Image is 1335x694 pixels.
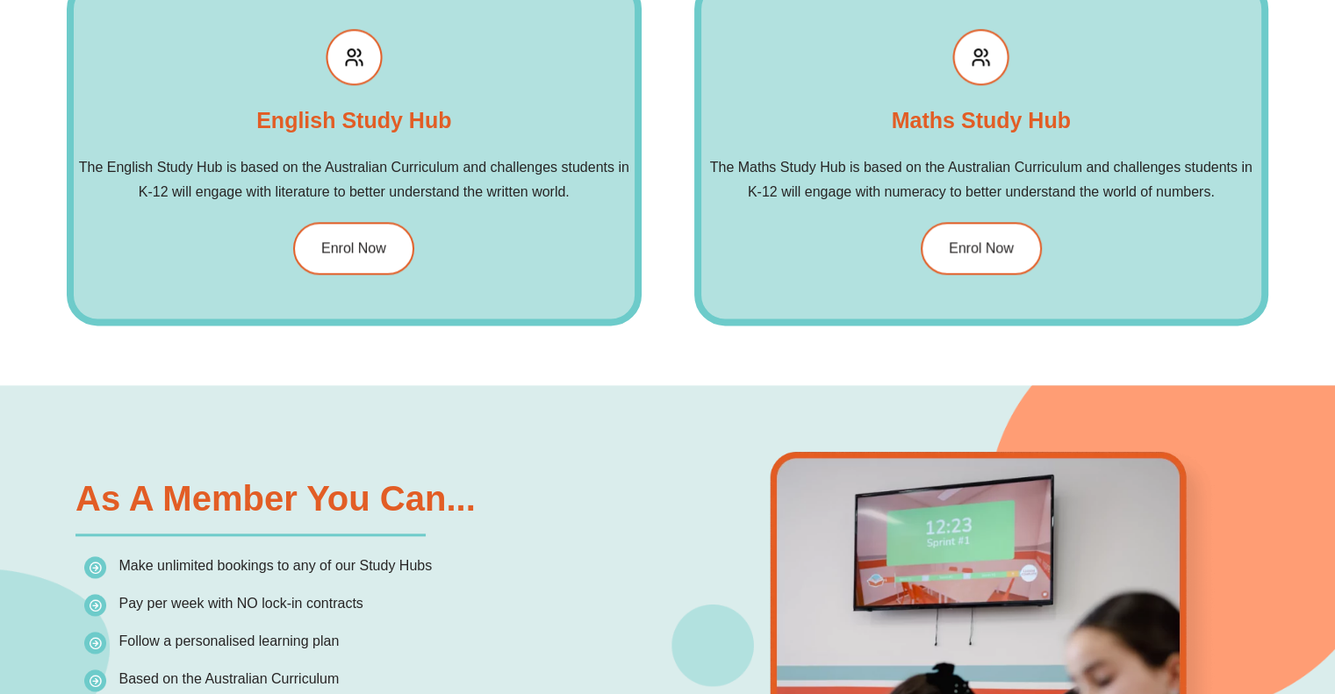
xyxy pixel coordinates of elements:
a: Enrol Now [293,222,414,275]
img: icon-list.png [84,594,106,616]
h2: The English Study Hub is based on the Australian Curriculum and challenges students in K-12 will ... [74,155,634,204]
span: Enrol Now [321,241,386,255]
img: icon-list.png [84,632,106,654]
span: Enrol Now [949,241,1014,255]
h2: Maths Study Hub [892,103,1071,138]
span: Make unlimited bookings to any of our Study Hubs [119,558,433,573]
h2: English Study Hub [256,103,451,138]
h2: The Maths Study Hub is based on the Australian Curriculum and challenges students in K-12 will en... [701,155,1261,204]
span: Pay per week with NO lock-in contracts [119,596,363,611]
span: Based on the Australian Curriculum [119,671,340,686]
h2: As a Member You Can... [75,481,658,516]
span: Follow a personalised learning plan [119,633,340,648]
img: icon-list.png [84,669,106,691]
img: icon-list.png [84,556,106,578]
a: Enrol Now [921,222,1042,275]
iframe: Chat Widget [1043,497,1335,694]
